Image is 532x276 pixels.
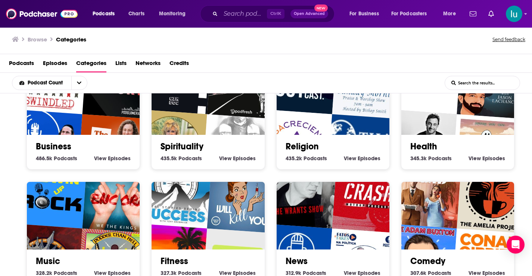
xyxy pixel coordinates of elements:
[391,9,427,19] span: For Podcasters
[115,57,127,72] a: Lists
[36,155,77,162] a: 486.5k Business Podcasts
[221,8,267,20] input: Search podcasts, credits, & more...
[344,8,388,20] button: open menu
[76,57,106,72] a: Categories
[438,8,465,20] button: open menu
[443,9,456,19] span: More
[15,156,87,229] img: Growin' Up Rock
[169,57,189,72] a: Credits
[410,141,437,152] a: Health
[290,9,328,18] button: Open AdvancedNew
[286,155,327,162] a: 435.2k Religion Podcasts
[485,7,497,20] a: Show notifications dropdown
[286,155,302,162] span: 435.2k
[154,8,195,20] button: open menu
[94,155,131,162] a: View Business Episodes
[507,236,525,254] div: Open Intercom Messenger
[207,161,280,233] img: This Podcast Will Kill You
[482,155,505,162] span: Episodes
[140,156,212,229] img: The Real Stories Behind Success
[93,9,115,19] span: Podcasts
[267,9,284,19] span: Ctrl K
[36,155,52,162] span: 486.5k
[344,155,380,162] a: View Religion Episodes
[219,155,231,162] span: View
[28,80,65,86] span: Podcast Count
[161,255,188,267] a: Fitness
[506,6,522,22] img: User Profile
[264,156,337,229] img: The Wrants Show
[161,155,202,162] a: 435.5k Spirituality Podcasts
[94,155,106,162] span: View
[286,255,308,267] a: News
[124,8,149,20] a: Charts
[428,155,452,162] span: Podcasts
[386,8,438,20] button: open menu
[233,155,256,162] span: Episodes
[358,155,380,162] span: Episodes
[136,57,161,72] a: Networks
[506,6,522,22] button: Show profile menu
[467,7,479,20] a: Show notifications dropdown
[36,141,71,152] a: Business
[294,12,325,16] span: Open Advanced
[286,141,319,152] a: Religion
[207,5,342,22] div: Search podcasts, credits, & more...
[344,155,356,162] span: View
[9,57,34,72] a: Podcasts
[87,8,124,20] button: open menu
[128,9,144,19] span: Charts
[314,4,328,12] span: New
[490,34,528,45] button: Send feedback
[6,7,78,21] img: Podchaser - Follow, Share and Rate Podcasts
[83,161,155,233] img: WTK: Encore
[304,155,327,162] span: Podcasts
[349,9,379,19] span: For Business
[410,155,452,162] a: 345.3k Health Podcasts
[71,76,87,90] button: open menu
[219,155,256,162] a: View Spirituality Episodes
[469,155,481,162] span: View
[28,36,47,43] h3: Browse
[410,255,445,267] a: Comedy
[12,76,99,90] h2: Choose List sort
[54,155,77,162] span: Podcasts
[36,255,60,267] a: Music
[457,161,529,233] img: The Amelia Project
[469,155,505,162] a: View Health Episodes
[12,80,71,86] button: open menu
[108,155,131,162] span: Episodes
[56,36,86,43] a: Categories
[178,155,202,162] span: Podcasts
[410,155,427,162] span: 345.3k
[159,9,186,19] span: Monitoring
[389,156,462,229] img: Your Mom & Dad
[43,57,67,72] a: Episodes
[506,6,522,22] span: Logged in as lusodano
[161,155,177,162] span: 435.5k
[332,161,404,233] img: Crash MotoGP Podcast
[161,141,203,152] a: Spirituality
